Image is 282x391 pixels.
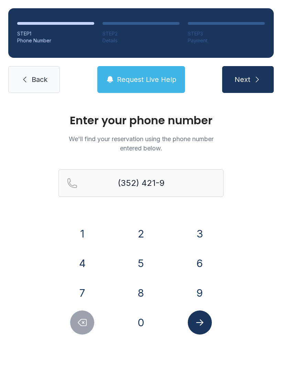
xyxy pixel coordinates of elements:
button: 0 [129,310,153,335]
button: 4 [70,251,94,275]
button: 7 [70,281,94,305]
button: 5 [129,251,153,275]
input: Reservation phone number [58,169,224,197]
button: 1 [70,222,94,246]
button: 3 [188,222,212,246]
button: 2 [129,222,153,246]
button: 8 [129,281,153,305]
div: Details [102,37,180,44]
div: STEP 2 [102,30,180,37]
div: STEP 1 [17,30,94,37]
span: Back [32,75,47,84]
button: Delete number [70,310,94,335]
span: Next [235,75,250,84]
div: Phone Number [17,37,94,44]
button: Submit lookup form [188,310,212,335]
button: 6 [188,251,212,275]
h1: Enter your phone number [58,115,224,126]
span: Request Live Help [117,75,176,84]
p: We'll find your reservation using the phone number entered below. [58,134,224,153]
button: 9 [188,281,212,305]
div: STEP 3 [188,30,265,37]
div: Payment [188,37,265,44]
